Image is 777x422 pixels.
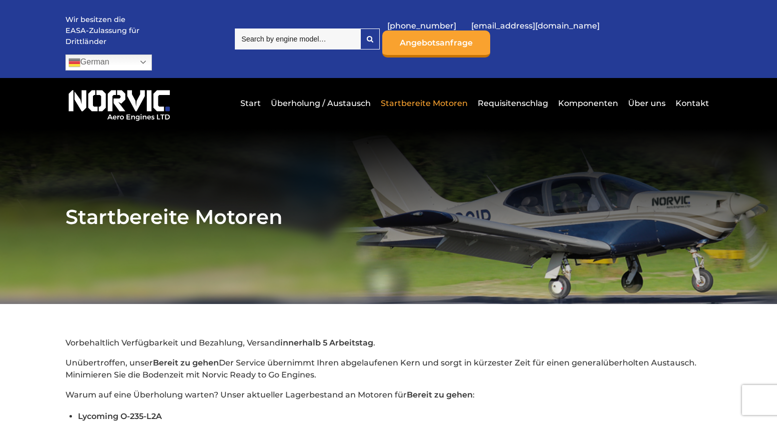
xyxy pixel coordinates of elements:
[280,338,373,347] strong: innerhalb 5 Arbeitstag
[68,56,80,68] img: de
[78,411,162,421] span: Lycoming O-235-L2A
[65,389,712,401] p: Warum auf eine Überholung warten? Unser aktueller Lagerbestand an Motoren für :
[556,91,621,115] a: Komponenten
[378,91,470,115] a: Startbereite Motoren
[673,91,709,115] a: Kontakt
[268,91,373,115] a: Überholung / Austausch
[65,85,173,122] img: Norvic Aero Engines-Logo
[382,30,490,57] a: Angebotsanfrage
[235,28,360,49] input: Search by engine model…
[65,14,140,47] p: Wir besitzen die EASA-Zulassung für Drittländer
[65,357,712,381] p: Unübertroffen, unser Der Service übernimmt Ihren abgelaufenen Kern und sorgt in kürzester Zeit fü...
[65,337,712,349] p: Vorbehaltlich Verfügbarkeit und Bezahlung, Versand .
[65,54,152,70] a: German
[407,390,473,399] strong: Bereit zu gehen
[382,13,461,38] a: [PHONE_NUMBER]
[466,13,605,38] a: [EMAIL_ADDRESS][DOMAIN_NAME]
[475,91,551,115] a: Requisitenschlag
[153,358,219,367] strong: Bereit zu gehen
[626,91,668,115] a: Über uns
[238,91,263,115] a: Start
[65,204,712,229] h1: Startbereite Motoren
